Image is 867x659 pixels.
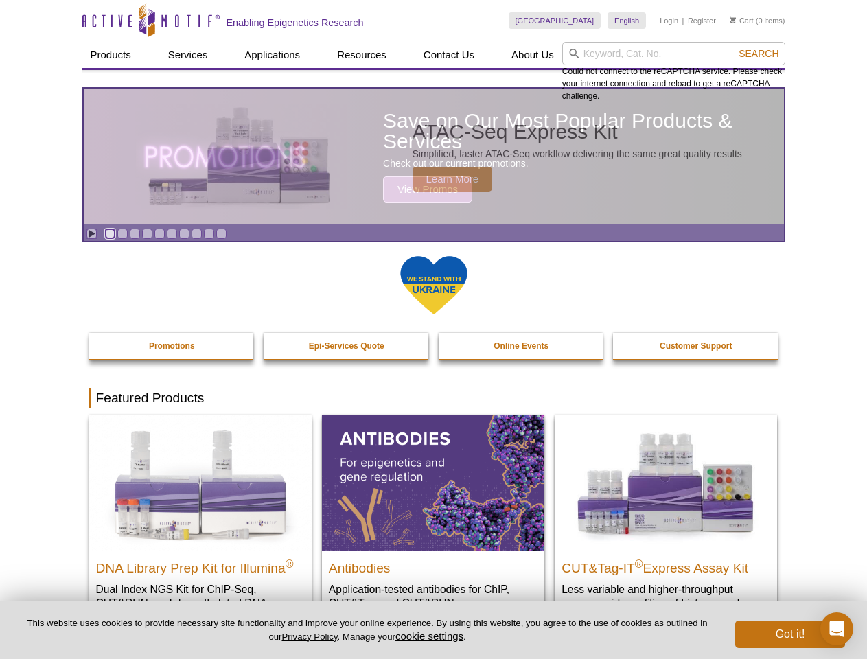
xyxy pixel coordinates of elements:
[204,229,214,239] a: Go to slide 9
[735,47,783,60] button: Search
[660,341,732,351] strong: Customer Support
[96,555,305,575] h2: DNA Library Prep Kit for Illumina
[179,229,189,239] a: Go to slide 7
[89,415,312,550] img: DNA Library Prep Kit for Illumina
[89,333,255,359] a: Promotions
[96,582,305,624] p: Dual Index NGS Kit for ChIP-Seq, CUT&RUN, and ds methylated DNA assays.
[322,415,544,623] a: All Antibodies Antibodies Application-tested antibodies for ChIP, CUT&Tag, and CUT&RUN.
[236,42,308,68] a: Applications
[509,12,601,29] a: [GEOGRAPHIC_DATA]
[264,333,430,359] a: Epi-Services Quote
[142,229,152,239] a: Go to slide 4
[84,89,784,224] a: ATAC-Seq Express Kit ATAC-Seq Express Kit Simplified, faster ATAC-Seq workflow delivering the sam...
[635,557,643,569] sup: ®
[562,582,770,610] p: Less variable and higher-throughput genome-wide profiling of histone marks​.
[84,89,784,224] article: ATAC-Seq Express Kit
[415,42,483,68] a: Contact Us
[89,415,312,637] a: DNA Library Prep Kit for Illumina DNA Library Prep Kit for Illumina® Dual Index NGS Kit for ChIP-...
[413,122,742,142] h2: ATAC-Seq Express Kit
[322,415,544,550] img: All Antibodies
[281,632,337,642] a: Privacy Policy
[309,341,384,351] strong: Epi-Services Quote
[105,229,115,239] a: Go to slide 1
[494,341,548,351] strong: Online Events
[395,630,463,642] button: cookie settings
[89,388,778,408] h2: Featured Products
[86,229,97,239] a: Toggle autoplay
[286,557,294,569] sup: ®
[555,415,777,623] a: CUT&Tag-IT® Express Assay Kit CUT&Tag-IT®Express Assay Kit Less variable and higher-throughput ge...
[216,229,227,239] a: Go to slide 10
[439,333,605,359] a: Online Events
[149,341,195,351] strong: Promotions
[555,415,777,550] img: CUT&Tag-IT® Express Assay Kit
[730,16,754,25] a: Cart
[227,16,364,29] h2: Enabling Epigenetics Research
[503,42,562,68] a: About Us
[682,12,684,29] li: |
[820,612,853,645] div: Open Intercom Messenger
[562,555,770,575] h2: CUT&Tag-IT Express Assay Kit
[400,255,468,316] img: We Stand With Ukraine
[688,16,716,25] a: Register
[117,229,128,239] a: Go to slide 2
[154,229,165,239] a: Go to slide 5
[562,42,785,65] input: Keyword, Cat. No.
[413,167,493,192] span: Learn More
[82,42,139,68] a: Products
[160,42,216,68] a: Services
[730,16,736,23] img: Your Cart
[660,16,678,25] a: Login
[167,229,177,239] a: Go to slide 6
[608,12,646,29] a: English
[329,582,537,610] p: Application-tested antibodies for ChIP, CUT&Tag, and CUT&RUN.
[413,148,742,160] p: Simplified, faster ATAC-Seq workflow delivering the same great quality results
[562,42,785,102] div: Could not connect to the reCAPTCHA service. Please check your internet connection and reload to g...
[735,621,845,648] button: Got it!
[730,12,785,29] li: (0 items)
[329,42,395,68] a: Resources
[192,229,202,239] a: Go to slide 8
[739,48,778,59] span: Search
[22,617,713,643] p: This website uses cookies to provide necessary site functionality and improve your online experie...
[130,229,140,239] a: Go to slide 3
[128,104,354,209] img: ATAC-Seq Express Kit
[329,555,537,575] h2: Antibodies
[613,333,779,359] a: Customer Support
